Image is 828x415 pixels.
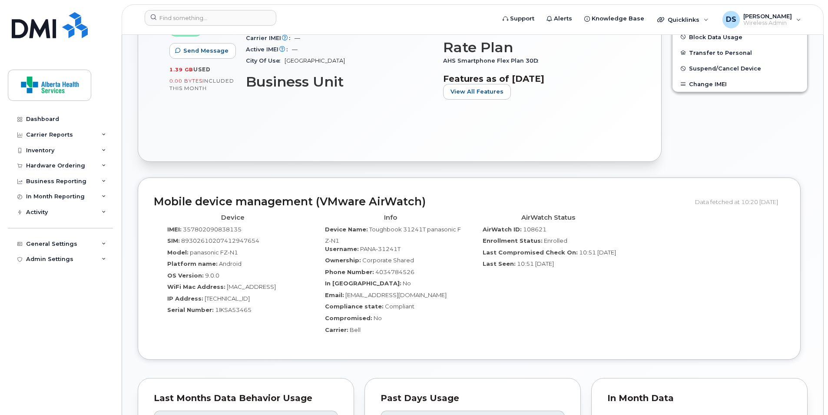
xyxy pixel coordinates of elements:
[672,45,807,60] button: Transfer to Personal
[205,272,219,279] span: 9.0.0
[578,10,650,27] a: Knowledge Base
[325,226,461,244] span: Toughbook 31241T panasonic FZ-N1
[375,268,414,275] span: 4034784526
[668,16,699,23] span: Quicklinks
[672,76,807,92] button: Change IMEI
[360,245,401,252] span: PANA-31241T
[443,40,630,55] h3: Rate Plan
[246,57,285,64] span: City Of Use
[183,47,229,55] span: Send Message
[381,394,565,403] div: Past Days Usage
[540,10,578,27] a: Alerts
[579,249,616,256] span: 10:51 [DATE]
[183,226,242,233] span: 357802090838135
[292,46,298,53] span: —
[169,67,193,73] span: 1.39 GB
[483,248,578,257] label: Last Compromised Check On:
[227,283,276,290] span: [MAC_ADDRESS]
[544,237,567,244] span: Enrolled
[167,225,182,234] label: IMEI:
[190,249,238,256] span: panasonic FZ-N1
[443,57,543,64] span: AHS Smartphone Flex Plan 30D
[345,291,447,298] span: [EMAIL_ADDRESS][DOMAIN_NAME]
[295,35,300,41] span: —
[726,14,736,25] span: DS
[374,315,382,321] span: No
[497,10,540,27] a: Support
[169,78,202,84] span: 0.00 Bytes
[325,279,401,288] label: In [GEOGRAPHIC_DATA]:
[483,225,522,234] label: AirWatch ID:
[325,291,344,299] label: Email:
[167,295,203,303] label: IP Address:
[483,237,543,245] label: Enrollment Status:
[450,87,503,96] span: View All Features
[167,237,180,245] label: SIM:
[154,196,689,208] h2: Mobile device management (VMware AirWatch)
[246,74,433,90] h3: Business Unit
[592,14,644,23] span: Knowledge Base
[325,225,368,234] label: Device Name:
[167,271,204,280] label: OS Version:
[167,260,218,268] label: Platform name:
[443,84,511,100] button: View All Features
[689,65,761,72] span: Suspend/Cancel Device
[169,43,236,59] button: Send Message
[554,14,572,23] span: Alerts
[743,13,792,20] span: [PERSON_NAME]
[167,306,214,314] label: Serial Number:
[517,260,554,267] span: 10:51 [DATE]
[205,295,250,302] span: [TECHNICAL_ID]
[325,245,359,253] label: Username:
[160,214,305,221] h4: Device
[483,260,516,268] label: Last Seen:
[325,314,372,322] label: Compromised:
[145,10,276,26] input: Find something...
[743,20,792,27] span: Wireless Admin
[716,11,807,28] div: Desmond Sheridan
[318,214,463,221] h4: Info
[350,326,361,333] span: Bell
[362,257,414,264] span: Corporate Shared
[167,283,225,291] label: WiFi Mac Address:
[523,226,546,233] span: 108621
[672,60,807,76] button: Suspend/Cancel Device
[385,303,414,310] span: Compliant
[167,248,189,257] label: Model:
[476,214,620,221] h4: AirWatch Status
[246,35,295,41] span: Carrier IMEI
[510,14,534,23] span: Support
[154,394,338,403] div: Last Months Data Behavior Usage
[325,302,384,311] label: Compliance state:
[285,57,345,64] span: [GEOGRAPHIC_DATA]
[181,237,259,244] span: 89302610207412947654
[403,280,411,287] span: No
[246,46,292,53] span: Active IMEI
[651,11,715,28] div: Quicklinks
[193,66,211,73] span: used
[325,326,348,334] label: Carrier:
[219,260,242,267] span: Android
[325,268,374,276] label: Phone Number:
[672,29,807,45] button: Block Data Usage
[325,256,361,264] label: Ownership:
[695,194,785,210] div: Data fetched at 10:20 [DATE]
[443,74,630,84] h3: Features as of [DATE]
[215,306,252,313] span: 1IKSA53465
[607,394,792,403] div: In Month Data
